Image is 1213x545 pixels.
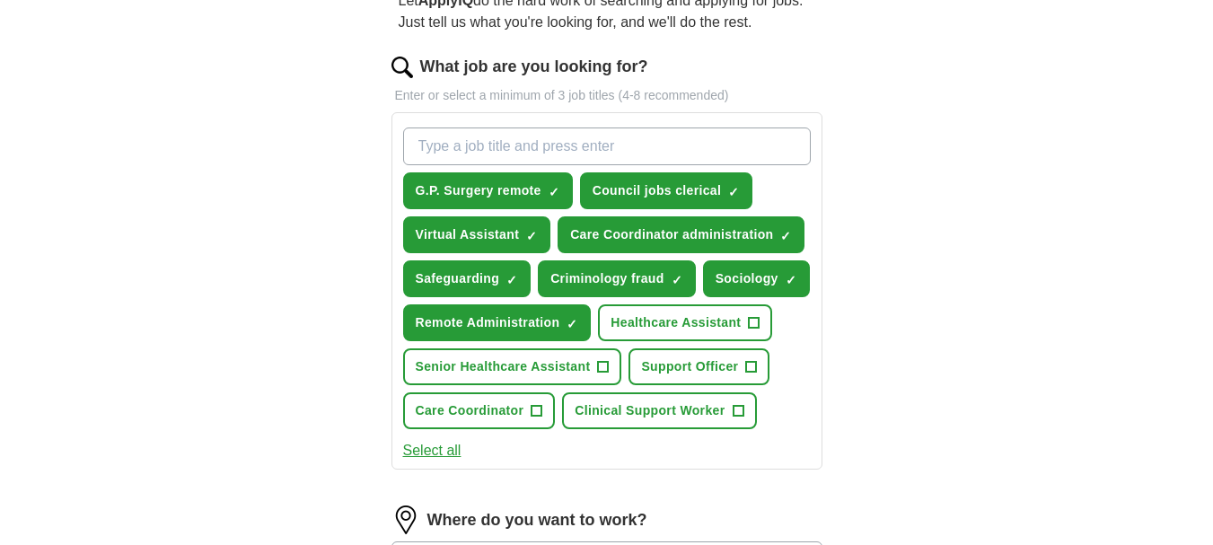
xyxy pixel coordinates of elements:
button: Council jobs clerical✓ [580,172,753,209]
span: ✓ [672,273,682,287]
button: Virtual Assistant✓ [403,216,551,253]
span: ✓ [786,273,796,287]
button: Select all [403,440,461,461]
button: Remote Administration✓ [403,304,592,341]
span: G.P. Surgery remote [416,181,541,200]
img: search.png [391,57,413,78]
span: Safeguarding [416,269,500,288]
span: Virtual Assistant [416,225,520,244]
p: Enter or select a minimum of 3 job titles (4-8 recommended) [391,86,822,105]
span: ✓ [506,273,517,287]
button: Care Coordinator administration✓ [558,216,804,253]
span: Clinical Support Worker [575,401,725,420]
span: ✓ [567,317,577,331]
img: location.png [391,505,420,534]
button: Senior Healthcare Assistant [403,348,622,385]
span: ✓ [549,185,559,199]
button: Care Coordinator [403,392,556,429]
span: ✓ [526,229,537,243]
span: Senior Healthcare Assistant [416,357,591,376]
span: Care Coordinator administration [570,225,773,244]
input: Type a job title and press enter [403,127,811,165]
span: ✓ [728,185,739,199]
button: Criminology fraud✓ [538,260,696,297]
span: Sociology [716,269,778,288]
button: Support Officer [628,348,769,385]
span: Care Coordinator [416,401,524,420]
button: Clinical Support Worker [562,392,756,429]
span: Healthcare Assistant [611,313,741,332]
span: Criminology fraud [550,269,664,288]
button: G.P. Surgery remote✓ [403,172,573,209]
label: What job are you looking for? [420,55,648,79]
span: Council jobs clerical [593,181,722,200]
button: Sociology✓ [703,260,810,297]
span: ✓ [780,229,791,243]
button: Healthcare Assistant [598,304,772,341]
button: Safeguarding✓ [403,260,532,297]
label: Where do you want to work? [427,508,647,532]
span: Remote Administration [416,313,560,332]
span: Support Officer [641,357,738,376]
